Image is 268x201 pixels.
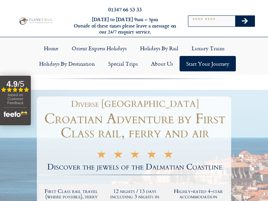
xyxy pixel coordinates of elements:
h6: [DATE] to [DATE] 9am – 5pm Outside of these times please leave a message on our 24/7 enquiry serv... [73,16,177,35]
button: Search [235,16,255,26]
h1: Diverse [GEOGRAPHIC_DATA] [42,100,228,109]
nav: Menu [3,41,265,71]
a: About Us [144,56,180,71]
h2: Discover the jewels of the Dalmatian Coastline [39,163,231,171]
h1: Croatian Adventure by First Class rail, ferry and air [39,112,231,140]
i: ★ [146,153,157,159]
a: Start your Journey [180,56,236,71]
a: Holidays by Destination [32,56,102,71]
img: Planet Rail Train Holidays Logo [18,16,54,25]
i: ★ [163,153,174,159]
a: Luxury Trains [185,41,231,56]
a: Special Trips [102,56,144,71]
a: Home [37,41,65,56]
a: 01347 66 53 33 [108,5,142,13]
i: ★ [96,153,107,159]
a: Orient Express Holidays [65,41,133,56]
i: ★ [113,153,123,159]
div: 5/5 [96,151,174,159]
a: Holidays by Rail [133,41,185,56]
i: ★ [130,153,140,159]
